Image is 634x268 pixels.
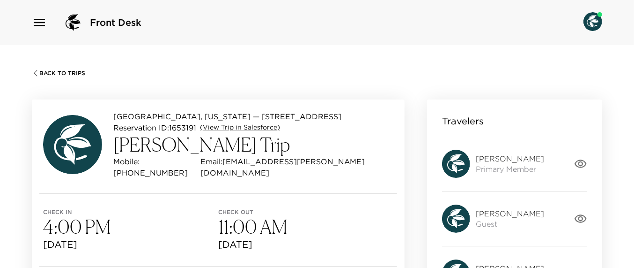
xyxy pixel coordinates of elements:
[32,69,85,77] button: Back To Trips
[442,150,470,178] img: avatar.4afec266560d411620d96f9f038fe73f.svg
[113,122,196,133] p: Reservation ID: 1653191
[218,238,393,251] span: [DATE]
[39,70,85,77] span: Back To Trips
[476,153,544,164] span: [PERSON_NAME]
[113,133,393,156] h3: [PERSON_NAME] Trip
[43,115,102,174] img: avatar.4afec266560d411620d96f9f038fe73f.svg
[90,16,141,29] span: Front Desk
[442,205,470,233] img: avatar.4afec266560d411620d96f9f038fe73f.svg
[200,123,280,132] a: (View Trip in Salesforce)
[43,238,218,251] span: [DATE]
[218,209,393,215] span: Check out
[43,215,218,238] h3: 4:00 PM
[476,208,544,219] span: [PERSON_NAME]
[62,11,84,34] img: logo
[476,219,544,229] span: Guest
[200,156,393,178] p: Email: [EMAIL_ADDRESS][PERSON_NAME][DOMAIN_NAME]
[113,111,393,122] p: [GEOGRAPHIC_DATA], [US_STATE] — [STREET_ADDRESS]
[476,164,544,174] span: Primary Member
[442,115,484,128] p: Travelers
[583,12,602,31] img: User
[113,156,197,178] p: Mobile: [PHONE_NUMBER]
[43,209,218,215] span: Check in
[218,215,393,238] h3: 11:00 AM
